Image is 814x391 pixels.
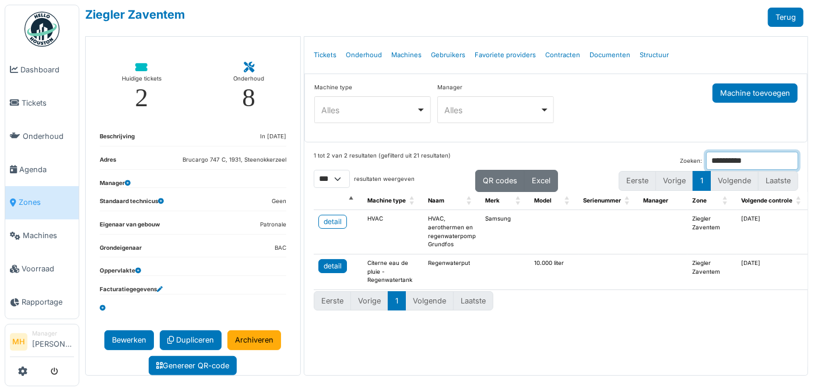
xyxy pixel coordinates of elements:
[680,157,702,166] label: Zoeken:
[532,176,550,185] span: Excel
[314,291,798,310] nav: pagination
[5,86,79,120] a: Tickets
[113,53,171,120] a: Huidige tickets 2
[687,210,736,254] td: Ziegler Zaventem
[483,176,517,185] span: QR codes
[687,254,736,290] td: Ziegler Zaventem
[23,131,74,142] span: Onderhoud
[22,97,74,109] span: Tickets
[643,197,668,204] span: Manager
[19,197,74,208] span: Zones
[363,254,423,290] td: Citerne eau de pluie - Regenwatertank
[32,329,74,338] div: Manager
[524,170,558,191] button: Excel
[224,53,273,120] a: Onderhoud 8
[585,41,635,69] a: Documenten
[470,41,541,69] a: Favoriete providers
[624,192,631,210] span: Serienummer: Activate to sort
[5,219,79,253] a: Machines
[534,197,552,204] span: Model
[260,132,286,141] dd: In [DATE]
[5,120,79,153] a: Onderhoud
[22,296,74,308] span: Rapportage
[437,83,462,92] label: Manager
[100,285,163,294] dt: Facturatiegegevens
[466,192,473,210] span: Naam: Activate to sort
[100,156,116,169] dt: Adres
[149,356,237,375] a: Genereer QR-code
[314,152,451,170] div: 1 tot 2 van 2 resultaten (gefilterd uit 21 resultaten)
[635,41,673,69] a: Structuur
[24,12,59,47] img: Badge_color-CXgf-gQk.svg
[341,41,387,69] a: Onderhoud
[324,217,342,227] div: detail
[367,197,406,204] span: Machine type
[242,85,255,111] div: 8
[387,41,426,69] a: Machines
[10,329,74,357] a: MH Manager[PERSON_NAME]
[426,41,470,69] a: Gebruikers
[100,179,131,188] dt: Manager
[741,197,792,204] span: Volgende controle
[22,263,74,274] span: Voorraad
[227,330,281,350] a: Archiveren
[23,230,74,241] span: Machines
[318,259,347,273] a: detail
[736,210,810,254] td: [DATE]
[100,267,141,275] dt: Oppervlakte
[423,210,480,254] td: HVAC, aerothermen en regenwaterpomp Grundfos
[423,254,480,290] td: Regenwaterput
[480,210,529,254] td: Samsung
[722,192,729,210] span: Zone: Activate to sort
[314,83,352,92] label: Machine type
[321,104,416,116] div: Alles
[541,41,585,69] a: Contracten
[260,221,286,229] dd: Patronale
[309,41,341,69] a: Tickets
[233,73,264,85] div: Onderhoud
[100,221,160,234] dt: Eigenaar van gebouw
[19,164,74,175] span: Agenda
[324,261,342,271] div: detail
[736,254,810,290] td: [DATE]
[5,53,79,86] a: Dashboard
[619,171,798,190] nav: pagination
[485,197,500,204] span: Merk
[135,85,148,111] div: 2
[428,197,444,204] span: Naam
[409,192,416,210] span: Machine type: Activate to sort
[475,170,525,191] button: QR codes
[32,329,74,354] li: [PERSON_NAME]
[275,244,286,253] dd: BAC
[713,83,798,103] button: Machine toevoegen
[354,175,415,184] label: resultaten weergeven
[183,156,286,165] dd: Brucargo 747 C, 1931, Steenokkerzeel
[100,244,142,257] dt: Grondeigenaar
[5,252,79,285] a: Voorraad
[768,8,804,27] a: Terug
[100,197,164,211] dt: Standaard technicus
[160,330,222,350] a: Dupliceren
[445,104,540,116] div: Alles
[363,210,423,254] td: HVAC
[388,291,406,310] button: 1
[583,197,621,204] span: Serienummer
[85,8,185,22] a: Ziegler Zaventem
[5,153,79,186] a: Agenda
[10,333,27,351] li: MH
[122,73,162,85] div: Huidige tickets
[5,285,79,319] a: Rapportage
[693,171,711,190] button: 1
[272,197,286,206] dd: Geen
[104,330,154,350] a: Bewerken
[318,215,347,229] a: detail
[796,192,803,210] span: Volgende controle: Activate to sort
[692,197,707,204] span: Zone
[20,64,74,75] span: Dashboard
[100,132,135,146] dt: Beschrijving
[564,192,571,210] span: Model: Activate to sort
[5,186,79,219] a: Zones
[529,254,578,290] td: 10.000 liter
[515,192,522,210] span: Merk: Activate to sort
